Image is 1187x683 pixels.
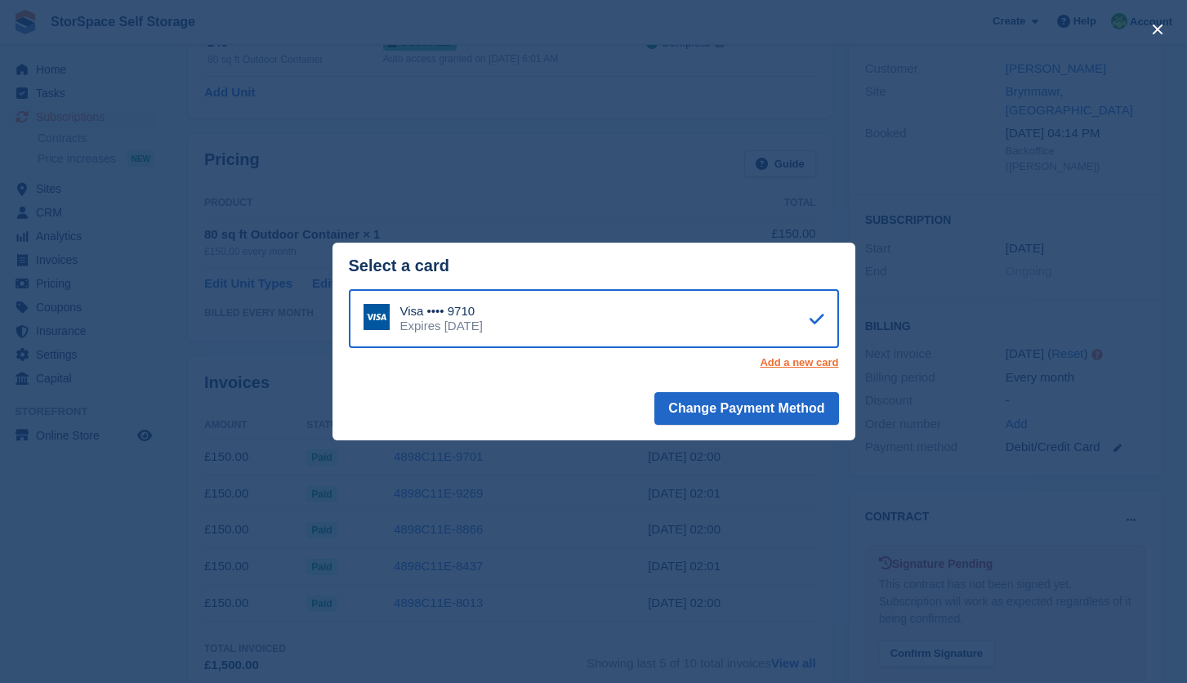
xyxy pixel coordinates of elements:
button: close [1145,16,1171,42]
div: Expires [DATE] [400,319,483,333]
a: Add a new card [760,356,838,369]
img: Visa Logo [364,304,390,330]
div: Visa •••• 9710 [400,304,483,319]
button: Change Payment Method [654,392,838,425]
div: Select a card [349,257,839,275]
